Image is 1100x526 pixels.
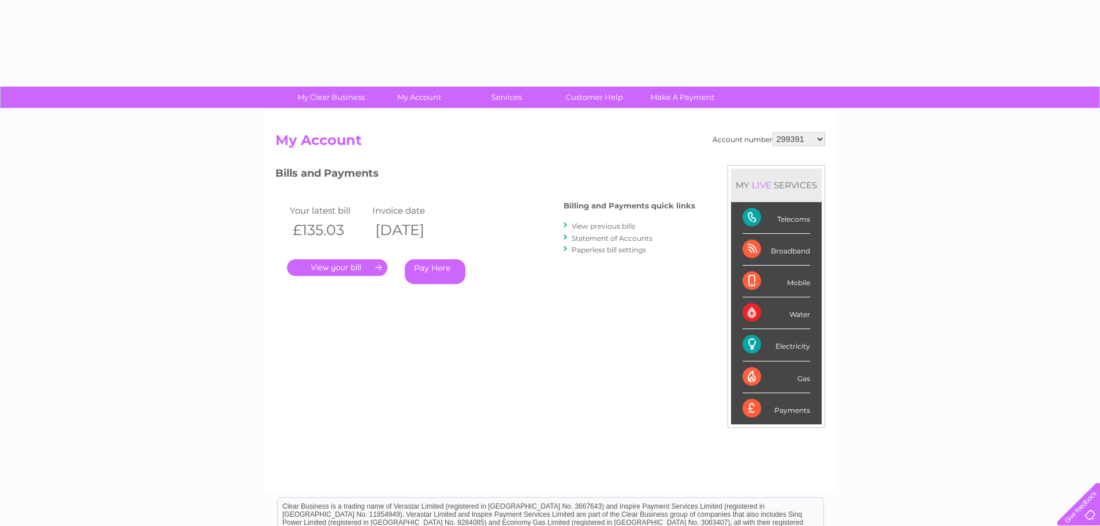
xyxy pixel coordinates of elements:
a: My Account [371,87,467,108]
div: Mobile [743,266,810,297]
div: Clear Business is a trading name of Verastar Limited (registered in [GEOGRAPHIC_DATA] No. 3667643... [278,6,823,56]
a: Paperless bill settings [572,245,646,254]
div: Gas [743,361,810,393]
a: Pay Here [405,259,465,284]
th: £135.03 [287,218,370,242]
a: My Clear Business [284,87,379,108]
td: Invoice date [370,203,453,218]
div: Telecoms [743,202,810,234]
a: Customer Help [547,87,642,108]
h4: Billing and Payments quick links [564,202,695,210]
div: Account number [713,132,825,146]
td: Your latest bill [287,203,370,218]
div: Electricity [743,329,810,361]
div: LIVE [750,180,774,191]
a: Services [459,87,554,108]
div: Water [743,297,810,329]
h3: Bills and Payments [275,165,695,185]
a: Make A Payment [635,87,730,108]
div: Payments [743,393,810,424]
div: Broadband [743,234,810,266]
h2: My Account [275,132,825,154]
th: [DATE] [370,218,453,242]
a: . [287,259,387,276]
a: View previous bills [572,222,635,230]
a: Statement of Accounts [572,234,652,243]
div: MY SERVICES [731,169,822,202]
